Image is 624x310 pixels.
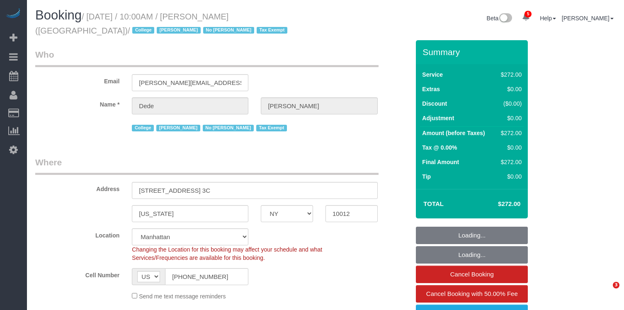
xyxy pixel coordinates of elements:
[498,70,522,79] div: $272.00
[498,143,522,152] div: $0.00
[562,15,614,22] a: [PERSON_NAME]
[132,246,322,261] span: Changing the Location for this booking may affect your schedule and what Services/Frequencies are...
[498,158,522,166] div: $272.00
[35,8,82,22] span: Booking
[422,114,454,122] label: Adjustment
[422,158,459,166] label: Final Amount
[132,205,248,222] input: City
[35,156,379,175] legend: Where
[498,114,522,122] div: $0.00
[540,15,556,22] a: Help
[498,99,522,108] div: ($0.00)
[132,97,248,114] input: First Name
[128,26,290,35] span: /
[498,172,522,181] div: $0.00
[29,182,126,193] label: Address
[132,74,248,91] input: Email
[426,290,518,297] span: Cancel Booking with 50.00% Fee
[132,27,154,34] span: College
[203,125,254,131] span: No [PERSON_NAME]
[473,201,520,208] h4: $272.00
[132,125,154,131] span: College
[498,85,522,93] div: $0.00
[498,129,522,137] div: $272.00
[156,125,200,131] span: [PERSON_NAME]
[203,27,254,34] span: No [PERSON_NAME]
[29,74,126,85] label: Email
[613,282,619,288] span: 3
[422,99,447,108] label: Discount
[422,70,443,79] label: Service
[325,205,378,222] input: Zip Code
[423,200,444,207] strong: Total
[29,228,126,240] label: Location
[416,266,528,283] a: Cancel Booking
[35,48,379,67] legend: Who
[261,97,377,114] input: Last Name
[256,125,287,131] span: Tax Exempt
[596,282,616,302] iframe: Intercom live chat
[35,12,290,35] small: / [DATE] / 10:00AM / [PERSON_NAME] ([GEOGRAPHIC_DATA])
[157,27,200,34] span: [PERSON_NAME]
[139,293,226,300] span: Send me text message reminders
[257,27,287,34] span: Tax Exempt
[422,143,457,152] label: Tax @ 0.00%
[422,47,524,57] h3: Summary
[524,11,532,17] span: 5
[498,13,512,24] img: New interface
[422,129,485,137] label: Amount (before Taxes)
[29,268,126,279] label: Cell Number
[487,15,512,22] a: Beta
[422,172,431,181] label: Tip
[518,8,534,27] a: 5
[165,268,248,285] input: Cell Number
[5,8,22,20] img: Automaid Logo
[29,97,126,109] label: Name *
[422,85,440,93] label: Extras
[416,285,528,303] a: Cancel Booking with 50.00% Fee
